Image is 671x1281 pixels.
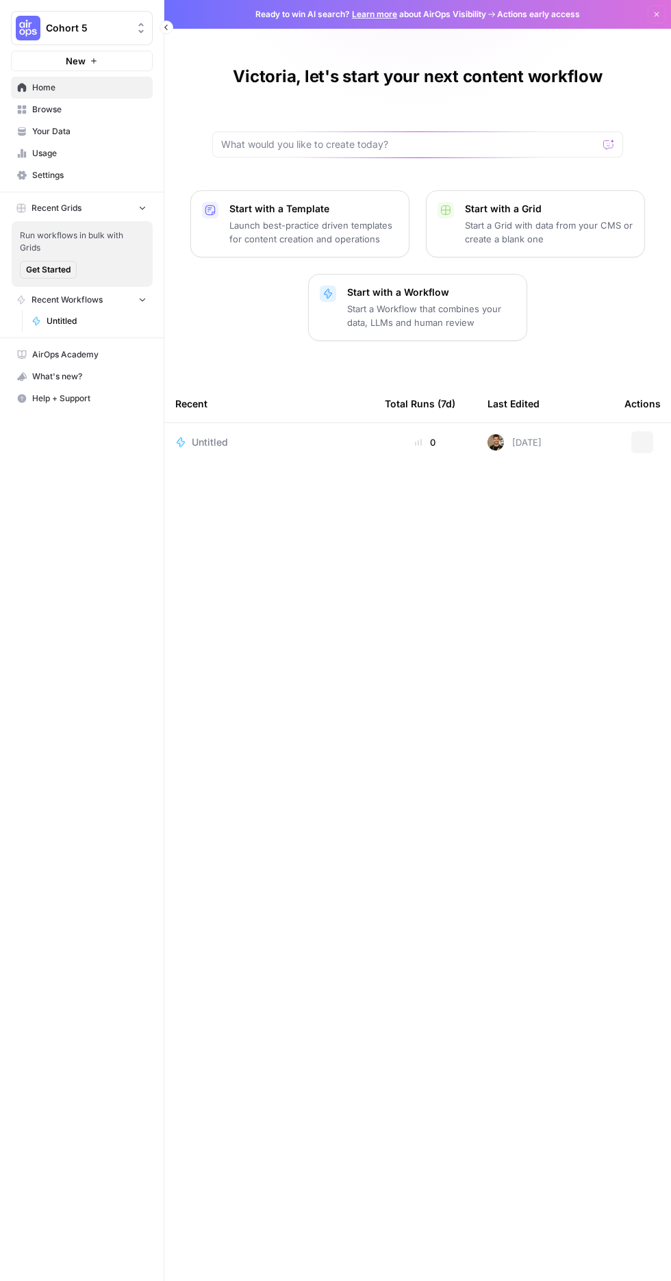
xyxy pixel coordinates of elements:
button: Start with a GridStart a Grid with data from your CMS or create a blank one [426,190,645,257]
span: Help + Support [32,392,147,405]
button: Help + Support [11,388,153,409]
a: Usage [11,142,153,164]
button: New [11,51,153,71]
span: Ready to win AI search? about AirOps Visibility [255,8,486,21]
span: Settings [32,169,147,181]
div: Total Runs (7d) [385,385,455,422]
span: Cohort 5 [46,21,129,35]
div: [DATE] [488,434,542,451]
span: Recent Workflows [31,294,103,306]
span: AirOps Academy [32,348,147,361]
a: Home [11,77,153,99]
span: New [66,54,86,68]
a: Browse [11,99,153,121]
a: Your Data [11,121,153,142]
button: Workspace: Cohort 5 [11,11,153,45]
a: Learn more [352,9,397,19]
input: What would you like to create today? [221,138,598,151]
p: Start with a Grid [465,202,633,216]
h1: Victoria, let's start your next content workflow [233,66,602,88]
div: Recent [175,385,363,422]
p: Start with a Template [229,202,398,216]
span: Run workflows in bulk with Grids [20,229,144,254]
button: Start with a TemplateLaunch best-practice driven templates for content creation and operations [190,190,409,257]
div: 0 [385,435,466,449]
span: Untitled [47,315,147,327]
div: Last Edited [488,385,540,422]
a: Settings [11,164,153,186]
a: Untitled [175,435,363,449]
button: Start with a WorkflowStart a Workflow that combines your data, LLMs and human review [308,274,527,341]
button: Recent Grids [11,198,153,218]
p: Start a Grid with data from your CMS or create a blank one [465,218,633,246]
div: Actions [624,385,661,422]
p: Launch best-practice driven templates for content creation and operations [229,218,398,246]
span: Your Data [32,125,147,138]
span: Actions early access [497,8,580,21]
span: Recent Grids [31,202,81,214]
span: Browse [32,103,147,116]
button: What's new? [11,366,153,388]
div: What's new? [12,366,152,387]
button: Get Started [20,261,77,279]
span: Usage [32,147,147,160]
a: Untitled [25,310,153,332]
p: Start with a Workflow [347,286,516,299]
a: AirOps Academy [11,344,153,366]
span: Get Started [26,264,71,276]
span: Home [32,81,147,94]
img: 36rz0nf6lyfqsoxlb67712aiq2cf [488,434,504,451]
img: Cohort 5 Logo [16,16,40,40]
span: Untitled [192,435,228,449]
button: Recent Workflows [11,290,153,310]
p: Start a Workflow that combines your data, LLMs and human review [347,302,516,329]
